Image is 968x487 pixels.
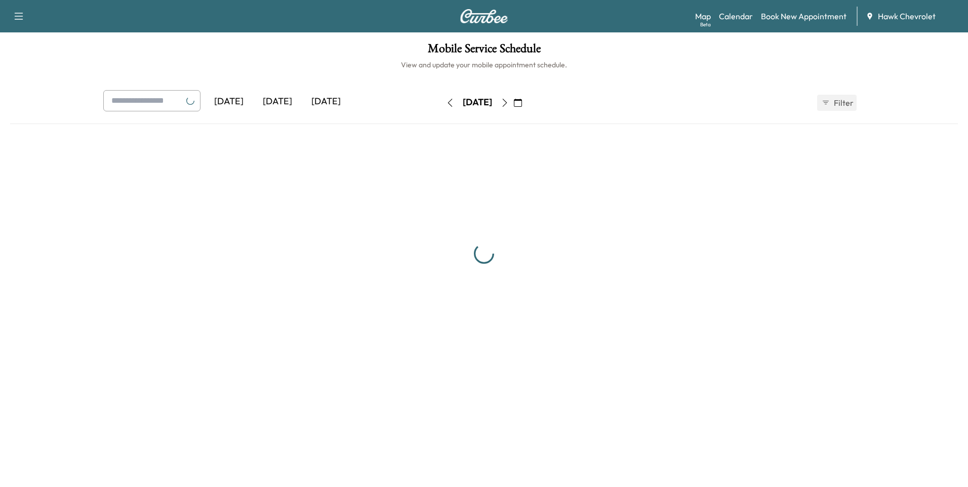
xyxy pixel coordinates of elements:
span: Filter [834,97,852,109]
h1: Mobile Service Schedule [10,43,958,60]
button: Filter [817,95,857,111]
div: [DATE] [253,90,302,113]
span: Hawk Chevrolet [878,10,936,22]
img: Curbee Logo [460,9,508,23]
div: [DATE] [463,96,492,109]
div: [DATE] [302,90,350,113]
a: Book New Appointment [761,10,846,22]
div: [DATE] [205,90,253,113]
h6: View and update your mobile appointment schedule. [10,60,958,70]
a: MapBeta [695,10,711,22]
a: Calendar [719,10,753,22]
div: Beta [700,21,711,28]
